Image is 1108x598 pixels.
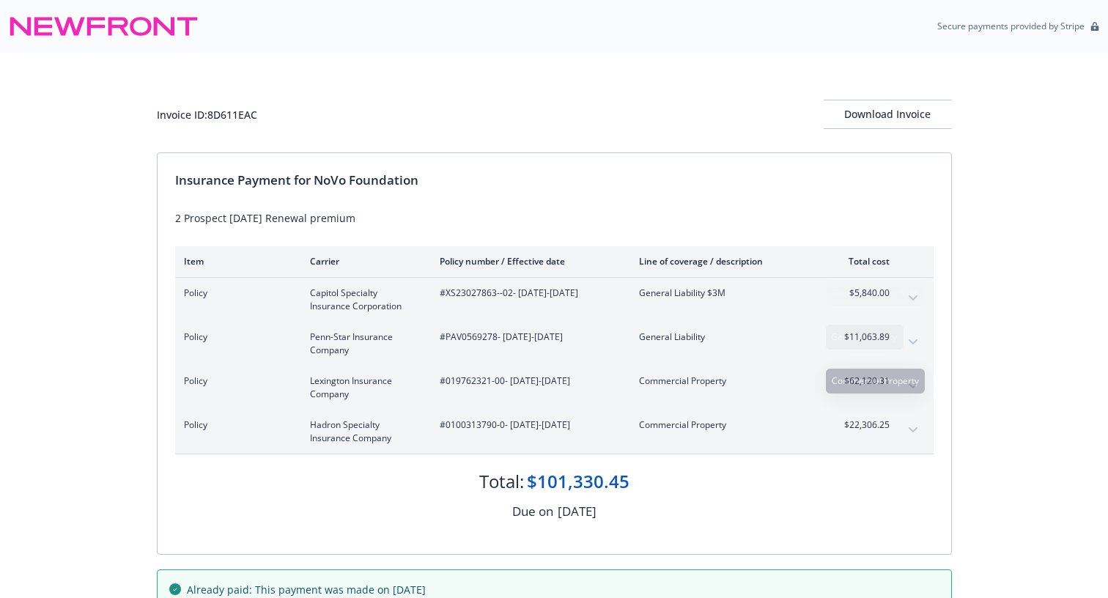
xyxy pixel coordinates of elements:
[184,331,287,344] span: Policy
[440,287,616,300] span: #XS23027863--02 - [DATE]-[DATE]
[824,100,952,128] div: Download Invoice
[175,210,934,226] div: 2 Prospect [DATE] Renewal premium
[440,418,616,432] span: #0100313790-0 - [DATE]-[DATE]
[639,374,811,388] span: Commercial Property
[558,502,597,521] div: [DATE]
[310,418,416,445] span: Hadron Specialty Insurance Company
[157,107,257,122] div: Invoice ID: 8D611EAC
[184,374,287,388] span: Policy
[310,374,416,401] span: Lexington Insurance Company
[184,255,287,267] div: Item
[175,171,934,190] div: Insurance Payment for NoVo Foundation
[479,469,524,494] div: Total:
[184,418,287,432] span: Policy
[639,418,811,432] span: Commercial Property
[639,331,811,344] span: General Liability
[824,100,952,129] button: Download Invoice
[310,287,416,313] span: Capitol Specialty Insurance Corporation
[184,287,287,300] span: Policy
[310,255,416,267] div: Carrier
[901,331,925,354] button: expand content
[527,469,629,494] div: $101,330.45
[310,331,416,357] span: Penn-Star Insurance Company
[512,502,553,521] div: Due on
[639,287,811,300] span: General Liability $3M
[440,374,616,388] span: #019762321-00 - [DATE]-[DATE]
[835,255,890,267] div: Total cost
[175,322,934,366] div: PolicyPenn-Star Insurance Company#PAV0569278- [DATE]-[DATE]General Liability$11,063.89expand content
[835,418,890,432] span: $22,306.25
[440,255,616,267] div: Policy number / Effective date
[175,410,934,454] div: PolicyHadron Specialty Insurance Company#0100313790-0- [DATE]-[DATE]Commercial Property$22,306.25...
[175,278,934,322] div: PolicyCapitol Specialty Insurance Corporation#XS23027863--02- [DATE]-[DATE]General Liability $3M$...
[901,418,925,442] button: expand content
[187,582,426,597] span: Already paid: This payment was made on [DATE]
[440,331,616,344] span: #PAV0569278 - [DATE]-[DATE]
[901,287,925,310] button: expand content
[901,374,925,398] button: expand content
[175,366,934,410] div: PolicyLexington Insurance Company#019762321-00- [DATE]-[DATE]Commercial Property$62,120.31expand ...
[639,255,811,267] div: Line of coverage / description
[937,20,1085,32] p: Secure payments provided by Stripe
